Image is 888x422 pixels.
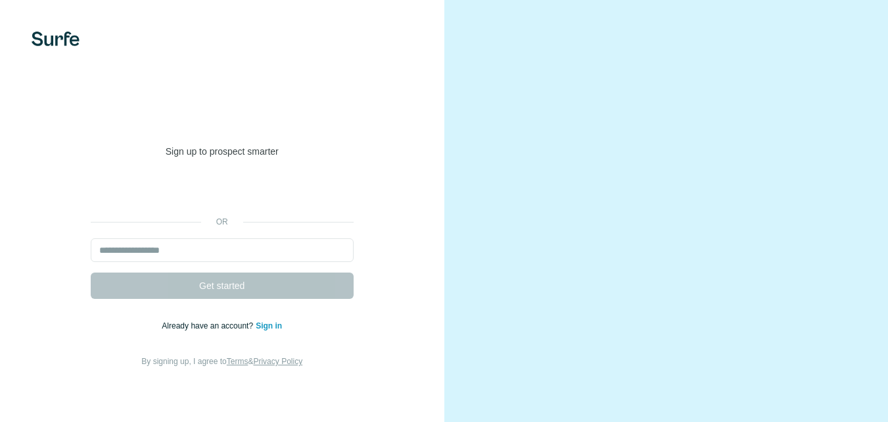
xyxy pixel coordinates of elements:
span: Already have an account? [162,321,256,330]
img: Surfe's logo [32,32,80,46]
a: Sign in [256,321,282,330]
p: or [201,216,243,228]
span: By signing up, I agree to & [141,357,302,366]
p: Sign up to prospect smarter [91,145,354,158]
h1: Welcome to [GEOGRAPHIC_DATA] [91,90,354,142]
a: Privacy Policy [253,357,302,366]
iframe: Sign in with Google Button [84,178,360,207]
a: Terms [227,357,248,366]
